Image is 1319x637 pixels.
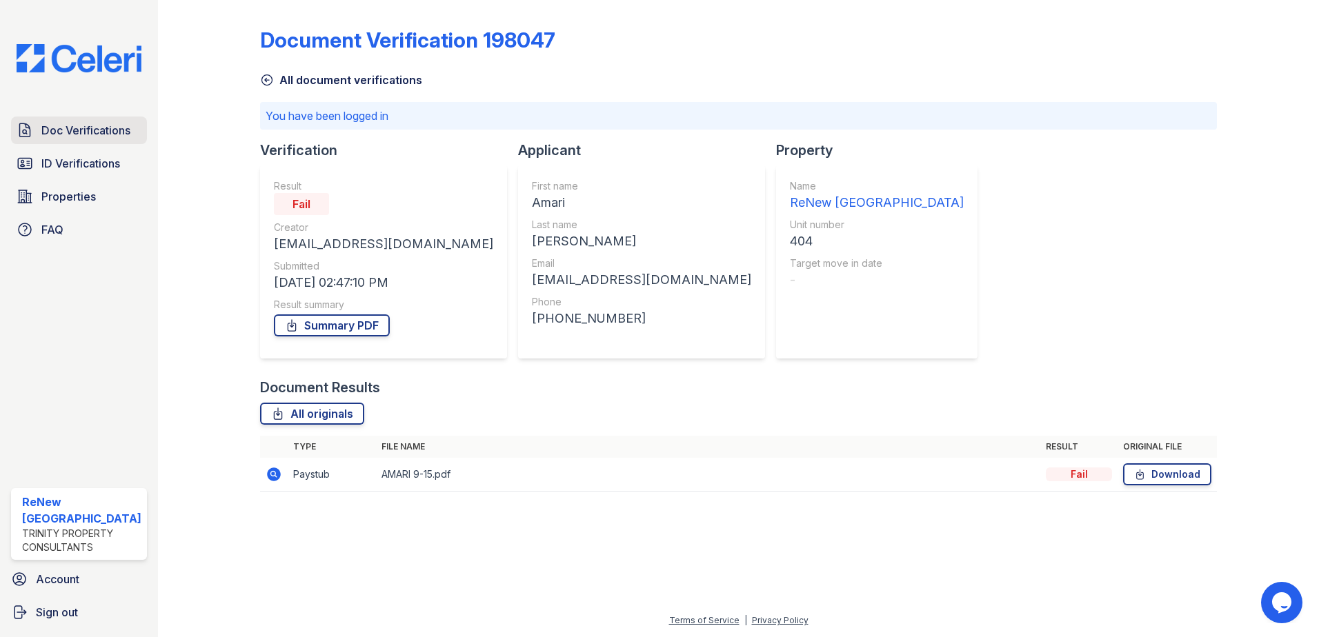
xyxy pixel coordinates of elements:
a: Terms of Service [669,615,740,625]
div: Amari [532,193,751,212]
div: Trinity Property Consultants [22,527,141,554]
th: Type [288,436,376,458]
div: First name [532,179,751,193]
div: Phone [532,295,751,309]
a: Name ReNew [GEOGRAPHIC_DATA] [790,179,964,212]
a: ID Verifications [11,150,147,177]
div: Last name [532,218,751,232]
div: Verification [260,141,518,160]
a: Sign out [6,598,152,626]
p: You have been logged in [266,108,1212,124]
span: Sign out [36,604,78,620]
div: Unit number [790,218,964,232]
a: All originals [260,403,364,425]
div: [DATE] 02:47:10 PM [274,273,493,292]
div: [EMAIL_ADDRESS][DOMAIN_NAME] [532,270,751,290]
iframe: chat widget [1261,582,1305,623]
span: Account [36,571,79,587]
a: All document verifications [260,72,422,88]
a: Properties [11,183,147,210]
a: FAQ [11,216,147,243]
th: File name [376,436,1041,458]
span: ID Verifications [41,155,120,172]
div: [PERSON_NAME] [532,232,751,251]
div: [PHONE_NUMBER] [532,309,751,328]
td: Paystub [288,458,376,492]
div: ReNew [GEOGRAPHIC_DATA] [22,494,141,527]
div: Name [790,179,964,193]
div: Result summary [274,298,493,312]
div: [EMAIL_ADDRESS][DOMAIN_NAME] [274,234,493,254]
div: Result [274,179,493,193]
span: Properties [41,188,96,205]
div: | [744,615,747,625]
div: Creator [274,221,493,234]
div: Property [776,141,989,160]
td: AMARI 9-15.pdf [376,458,1041,492]
div: Fail [1046,467,1112,481]
a: Account [6,565,152,593]
img: CE_Logo_Blue-a8612792a0a2168367f1c8372b55b34899dd931a85d93a1a3d3e32e68fde9ad4.png [6,44,152,72]
th: Original file [1118,436,1217,458]
a: Summary PDF [274,314,390,336]
a: Privacy Policy [752,615,809,625]
div: Fail [274,193,329,215]
div: Document Results [260,378,380,397]
div: - [790,270,964,290]
div: Target move in date [790,256,964,270]
a: Download [1123,463,1211,485]
div: Document Verification 198047 [260,28,555,52]
span: Doc Verifications [41,122,130,139]
th: Result [1040,436,1118,458]
div: 404 [790,232,964,251]
div: Applicant [518,141,776,160]
a: Doc Verifications [11,117,147,144]
div: Submitted [274,259,493,273]
div: Email [532,256,751,270]
div: ReNew [GEOGRAPHIC_DATA] [790,193,964,212]
span: FAQ [41,221,63,238]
